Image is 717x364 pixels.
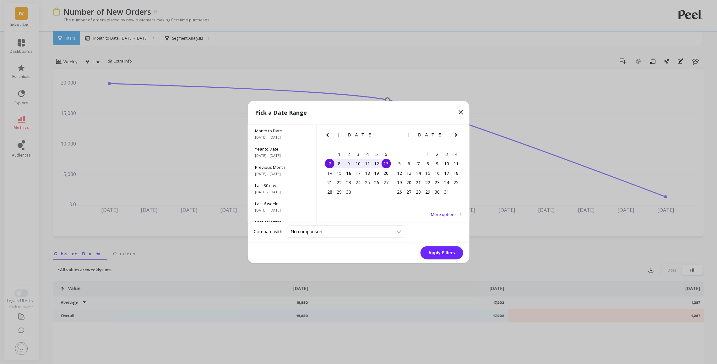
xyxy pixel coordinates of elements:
[255,108,307,117] p: Pick a Date Range
[291,229,323,235] span: No comparison
[363,159,372,168] div: Choose Thursday, September 11th, 2025
[433,150,442,159] div: Choose Thursday, October 2nd, 2025
[344,159,353,168] div: Choose Tuesday, September 9th, 2025
[254,229,284,235] label: Compare with:
[433,159,442,168] div: Choose Thursday, October 9th, 2025
[423,150,433,159] div: Choose Wednesday, October 1st, 2025
[405,178,414,187] div: Choose Monday, October 20th, 2025
[452,178,461,187] div: Choose Saturday, October 25th, 2025
[334,159,344,168] div: Choose Monday, September 8th, 2025
[395,150,461,197] div: month 2025-10
[255,135,309,140] span: [DATE] - [DATE]
[452,131,462,141] button: Next Month
[382,178,391,187] div: Choose Saturday, September 27th, 2025
[353,150,363,159] div: Choose Wednesday, September 3rd, 2025
[324,131,334,141] button: Previous Month
[363,178,372,187] div: Choose Thursday, September 25th, 2025
[325,168,334,178] div: Choose Sunday, September 14th, 2025
[325,187,334,197] div: Choose Sunday, September 28th, 2025
[442,187,452,197] div: Choose Friday, October 31st, 2025
[334,178,344,187] div: Choose Monday, September 22nd, 2025
[408,133,448,138] span: [DATE]
[395,159,405,168] div: Choose Sunday, October 5th, 2025
[414,159,423,168] div: Choose Tuesday, October 7th, 2025
[405,187,414,197] div: Choose Monday, October 27th, 2025
[344,150,353,159] div: Choose Tuesday, September 2nd, 2025
[433,168,442,178] div: Choose Thursday, October 16th, 2025
[431,212,457,218] span: More options
[405,168,414,178] div: Choose Monday, October 13th, 2025
[442,178,452,187] div: Choose Friday, October 24th, 2025
[442,168,452,178] div: Choose Friday, October 17th, 2025
[255,201,309,207] span: Last 6 weeks
[423,168,433,178] div: Choose Wednesday, October 15th, 2025
[325,178,334,187] div: Choose Sunday, September 21st, 2025
[353,159,363,168] div: Choose Wednesday, September 10th, 2025
[414,187,423,197] div: Choose Tuesday, October 28th, 2025
[452,168,461,178] div: Choose Saturday, October 18th, 2025
[405,159,414,168] div: Choose Monday, October 6th, 2025
[452,159,461,168] div: Choose Saturday, October 11th, 2025
[255,153,309,158] span: [DATE] - [DATE]
[442,159,452,168] div: Choose Friday, October 10th, 2025
[334,168,344,178] div: Choose Monday, September 15th, 2025
[382,168,391,178] div: Choose Saturday, September 20th, 2025
[433,187,442,197] div: Choose Thursday, October 30th, 2025
[382,150,391,159] div: Choose Saturday, September 6th, 2025
[353,168,363,178] div: Choose Wednesday, September 17th, 2025
[421,246,463,260] button: Apply Filters
[255,183,309,189] span: Last 30 days
[394,131,404,141] button: Previous Month
[334,150,344,159] div: Choose Monday, September 1st, 2025
[452,150,461,159] div: Choose Saturday, October 4th, 2025
[338,133,378,138] span: [DATE]
[372,178,382,187] div: Choose Friday, September 26th, 2025
[334,187,344,197] div: Choose Monday, September 29th, 2025
[255,190,309,195] span: [DATE] - [DATE]
[255,208,309,213] span: [DATE] - [DATE]
[372,159,382,168] div: Choose Friday, September 12th, 2025
[414,178,423,187] div: Choose Tuesday, October 21st, 2025
[382,159,391,168] div: Choose Saturday, September 13th, 2025
[423,178,433,187] div: Choose Wednesday, October 22nd, 2025
[325,150,391,197] div: month 2025-09
[433,178,442,187] div: Choose Thursday, October 23rd, 2025
[255,146,309,152] span: Year to Date
[325,159,334,168] div: Choose Sunday, September 7th, 2025
[344,187,353,197] div: Choose Tuesday, September 30th, 2025
[423,187,433,197] div: Choose Wednesday, October 29th, 2025
[255,172,309,177] span: [DATE] - [DATE]
[344,168,353,178] div: Choose Tuesday, September 16th, 2025
[344,178,353,187] div: Choose Tuesday, September 23rd, 2025
[395,178,405,187] div: Choose Sunday, October 19th, 2025
[363,168,372,178] div: Choose Thursday, September 18th, 2025
[372,150,382,159] div: Choose Friday, September 5th, 2025
[395,187,405,197] div: Choose Sunday, October 26th, 2025
[255,165,309,170] span: Previous Month
[395,168,405,178] div: Choose Sunday, October 12th, 2025
[363,150,372,159] div: Choose Thursday, September 4th, 2025
[353,178,363,187] div: Choose Wednesday, September 24th, 2025
[255,128,309,134] span: Month to Date
[442,150,452,159] div: Choose Friday, October 3rd, 2025
[372,168,382,178] div: Choose Friday, September 19th, 2025
[414,168,423,178] div: Choose Tuesday, October 14th, 2025
[382,131,392,141] button: Next Month
[423,159,433,168] div: Choose Wednesday, October 8th, 2025
[255,219,309,225] span: Last 3 Months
